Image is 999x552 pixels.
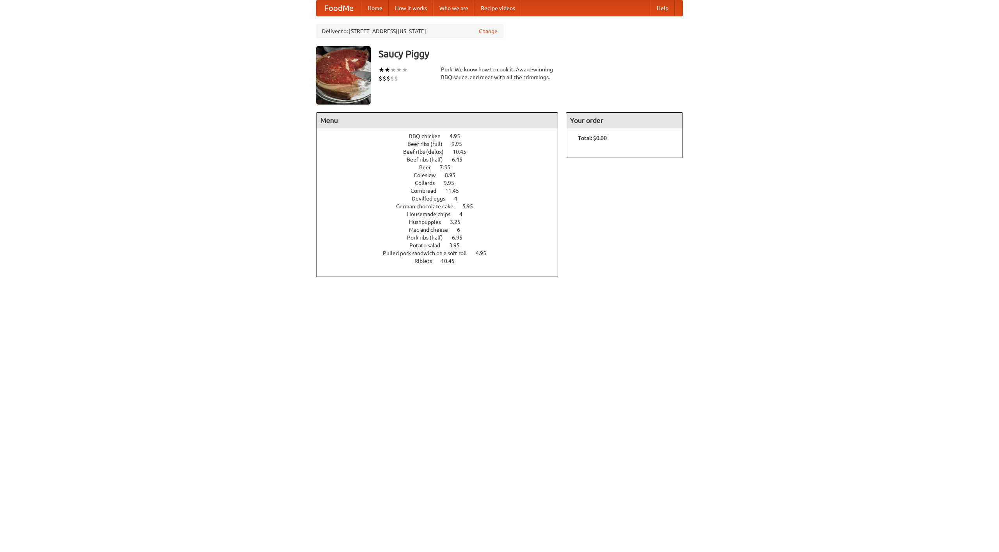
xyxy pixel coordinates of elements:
span: 9.95 [452,141,470,147]
a: Beef ribs (delux) 10.45 [403,149,481,155]
span: Beer [419,164,439,170]
a: Coleslaw 8.95 [414,172,470,178]
span: Cornbread [411,188,444,194]
span: German chocolate cake [396,203,461,209]
a: Hushpuppies 3.25 [409,219,475,225]
li: $ [390,74,394,83]
span: 8.95 [445,172,463,178]
span: 7.55 [440,164,458,170]
span: Beef ribs (half) [407,156,451,163]
li: $ [379,74,382,83]
div: Deliver to: [STREET_ADDRESS][US_STATE] [316,24,503,38]
a: Beef ribs (full) 9.95 [407,141,476,147]
a: Pork ribs (half) 6.95 [407,234,477,241]
a: Devilled eggs 4 [412,195,472,202]
span: Riblets [414,258,440,264]
li: $ [386,74,390,83]
a: Housemade chips 4 [407,211,477,217]
span: 11.45 [445,188,467,194]
span: 6 [457,227,468,233]
a: Mac and cheese 6 [409,227,475,233]
a: FoodMe [316,0,361,16]
span: 4.95 [450,133,468,139]
span: Devilled eggs [412,195,453,202]
span: 5.95 [462,203,481,209]
a: Who we are [433,0,475,16]
a: Help [651,0,675,16]
span: 6.45 [452,156,470,163]
span: 10.45 [441,258,462,264]
span: 4.95 [476,250,494,256]
span: 3.95 [449,242,468,248]
span: BBQ chicken [409,133,448,139]
img: angular.jpg [316,46,371,105]
li: ★ [379,66,384,74]
a: BBQ chicken 4.95 [409,133,475,139]
h4: Menu [316,113,558,128]
span: 6.95 [452,234,470,241]
a: Change [479,27,498,35]
a: Beef ribs (half) 6.45 [407,156,477,163]
span: Hushpuppies [409,219,449,225]
a: Pulled pork sandwich on a soft roll 4.95 [383,250,501,256]
li: $ [382,74,386,83]
a: Recipe videos [475,0,521,16]
span: 3.25 [450,219,468,225]
span: 4 [454,195,465,202]
span: Housemade chips [407,211,458,217]
li: $ [394,74,398,83]
span: Potato salad [409,242,448,248]
span: Pork ribs (half) [407,234,451,241]
span: Collards [415,180,443,186]
span: Mac and cheese [409,227,456,233]
li: ★ [384,66,390,74]
a: Cornbread 11.45 [411,188,473,194]
a: Potato salad 3.95 [409,242,474,248]
a: Collards 9.95 [415,180,469,186]
a: How it works [389,0,433,16]
li: ★ [396,66,402,74]
a: German chocolate cake 5.95 [396,203,487,209]
a: Home [361,0,389,16]
span: 9.95 [444,180,462,186]
span: 4 [459,211,470,217]
b: Total: $0.00 [578,135,607,141]
a: Beer 7.55 [419,164,465,170]
div: Pork. We know how to cook it. Award-winning BBQ sauce, and meat with all the trimmings. [441,66,558,81]
span: Beef ribs (full) [407,141,450,147]
h3: Saucy Piggy [379,46,683,62]
li: ★ [402,66,408,74]
a: Riblets 10.45 [414,258,469,264]
h4: Your order [566,113,683,128]
span: 10.45 [453,149,474,155]
span: Beef ribs (delux) [403,149,452,155]
li: ★ [390,66,396,74]
span: Coleslaw [414,172,444,178]
span: Pulled pork sandwich on a soft roll [383,250,475,256]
